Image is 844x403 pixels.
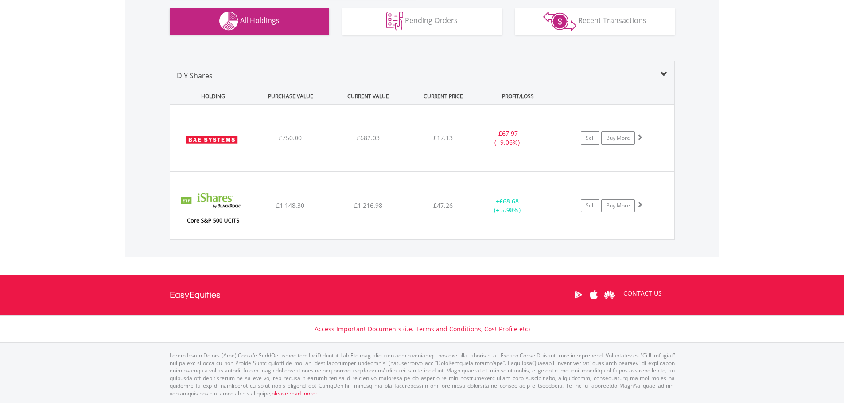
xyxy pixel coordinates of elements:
span: All Holdings [240,15,280,25]
a: Apple [586,281,602,308]
span: £682.03 [357,134,380,142]
a: Access Important Documents (i.e. Terms and Conditions, Cost Profile etc) [315,325,530,333]
span: £1 216.98 [354,201,382,210]
img: transactions-zar-wht.png [543,12,576,31]
a: EasyEquities [170,275,221,315]
span: DIY Shares [177,71,213,81]
img: holdings-wht.png [219,12,238,31]
span: £68.68 [499,197,519,205]
span: £17.13 [433,134,453,142]
div: CURRENT PRICE [408,88,478,104]
img: EQU.GBP.BA.png [175,116,251,169]
p: Lorem Ipsum Dolors (Ame) Con a/e SeddOeiusmod tem InciDiduntut Lab Etd mag aliquaen admin veniamq... [170,352,675,397]
button: All Holdings [170,8,329,35]
img: EQU.GBP.IUSA.png [175,183,251,236]
a: Buy More [601,199,635,212]
div: - (- 9.06%) [474,129,541,147]
img: pending_instructions-wht.png [386,12,403,31]
div: HOLDING [171,88,251,104]
span: Recent Transactions [578,15,646,25]
span: £750.00 [279,134,302,142]
button: Recent Transactions [515,8,675,35]
span: £67.97 [498,129,518,138]
button: Pending Orders [342,8,502,35]
a: Google Play [571,281,586,308]
a: Sell [581,199,599,212]
a: CONTACT US [617,281,668,306]
div: CURRENT VALUE [331,88,406,104]
div: + (+ 5.98%) [474,197,541,215]
a: Buy More [601,131,635,145]
span: £1 148.30 [276,201,304,210]
span: Pending Orders [405,15,458,25]
a: Huawei [602,281,617,308]
div: PROFIT/LOSS [480,88,556,104]
span: £47.26 [433,201,453,210]
div: PURCHASE VALUE [253,88,329,104]
a: please read more: [272,390,317,397]
a: Sell [581,131,599,145]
